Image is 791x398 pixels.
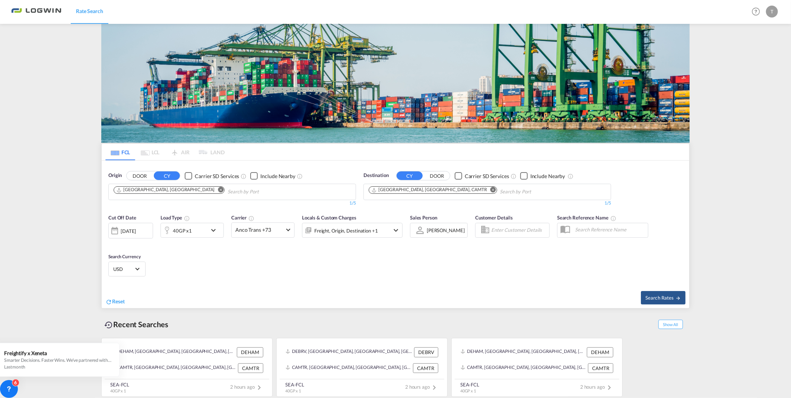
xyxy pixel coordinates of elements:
[557,215,616,221] span: Search Reference Name
[658,320,683,329] span: Show All
[110,381,129,388] div: SEA-FCL
[302,215,356,221] span: Locals & Custom Charges
[475,215,513,221] span: Customer Details
[414,347,438,357] div: DEBRV
[112,184,301,198] md-chips-wrap: Chips container. Use arrow keys to select chips.
[371,187,489,193] div: Press delete to remove this chip.
[424,172,450,180] button: DOOR
[605,383,614,392] md-icon: icon-chevron-right
[314,225,378,236] div: Freight Origin Destination Factory Stuffing
[750,5,766,19] div: Help
[121,228,136,234] div: [DATE]
[391,226,400,235] md-icon: icon-chevron-down
[228,186,298,198] input: Chips input.
[610,215,616,221] md-icon: Your search will be saved by the below given name
[184,215,190,221] md-icon: icon-information-outline
[451,338,623,397] recent-search-card: DEHAM, [GEOGRAPHIC_DATA], [GEOGRAPHIC_DATA], [GEOGRAPHIC_DATA], [GEOGRAPHIC_DATA] DEHAMCAMTR, [GE...
[127,172,153,180] button: DOOR
[161,223,224,238] div: 40GP x1icon-chevron-down
[101,316,171,333] div: Recent Searches
[241,173,247,179] md-icon: Unchecked: Search for CY (Container Yard) services for all selected carriers.Checked : Search for...
[750,5,762,18] span: Help
[363,172,389,179] span: Destination
[116,187,215,193] div: Hamburg, DEHAM
[297,173,303,179] md-icon: Unchecked: Ignores neighbouring ports when fetching rates.Checked : Includes neighbouring ports w...
[580,384,614,390] span: 2 hours ago
[460,388,476,393] span: 40GP x 1
[101,24,690,143] img: bild-fuer-ratentool.png
[102,161,689,308] div: OriginDOOR CY Checkbox No InkUnchecked: Search for CY (Container Yard) services for all selected ...
[105,144,225,160] md-pagination-wrapper: Use the left and right arrow keys to navigate between tabs
[76,8,103,14] span: Rate Search
[427,227,465,233] div: [PERSON_NAME]
[108,223,153,239] div: [DATE]
[105,298,125,306] div: icon-refreshReset
[248,215,254,221] md-icon: The selected Trucker/Carrierwill be displayed in the rate results If the rates are from another f...
[430,383,439,392] md-icon: icon-chevron-right
[766,6,778,18] div: T
[276,338,448,397] recent-search-card: DEBRV, [GEOGRAPHIC_DATA], [GEOGRAPHIC_DATA], [GEOGRAPHIC_DATA], [GEOGRAPHIC_DATA] DEBRVCAMTR, [GE...
[238,363,263,373] div: CAMTR
[363,200,611,206] div: 1/5
[108,215,136,221] span: Cut Off Date
[154,171,180,180] button: CY
[641,291,686,304] button: Search Ratesicon-arrow-right
[173,225,192,236] div: 40GP x1
[111,347,235,357] div: DEHAM, Hamburg, Germany, Western Europe, Europe
[237,347,263,357] div: DEHAM
[101,338,273,397] recent-search-card: DEHAM, [GEOGRAPHIC_DATA], [GEOGRAPHIC_DATA], [GEOGRAPHIC_DATA], [GEOGRAPHIC_DATA] DEHAMCAMTR, [GE...
[588,363,613,373] div: CAMTR
[461,363,586,373] div: CAMTR, Montreal, QC, Canada, North America, Americas
[286,347,412,357] div: DEBRV, Bremerhaven, Germany, Western Europe, Europe
[112,263,142,274] md-select: Select Currency: $ USDUnited States Dollar
[105,144,135,160] md-tab-item: FCL
[486,187,497,194] button: Remove
[260,173,295,180] div: Include Nearby
[195,173,239,180] div: Carrier SD Services
[105,298,112,305] md-icon: icon-refresh
[213,187,224,194] button: Remove
[250,172,295,180] md-checkbox: Checkbox No Ink
[571,224,648,235] input: Search Reference Name
[491,225,547,236] input: Enter Customer Details
[676,296,681,301] md-icon: icon-arrow-right
[645,295,681,301] span: Search Rates
[405,384,439,390] span: 2 hours ago
[108,200,356,206] div: 1/5
[112,298,125,304] span: Reset
[520,172,565,180] md-checkbox: Checkbox No Ink
[587,347,613,357] div: DEHAM
[108,172,122,179] span: Origin
[255,383,264,392] md-icon: icon-chevron-right
[511,173,517,179] md-icon: Unchecked: Search for CY (Container Yard) services for all selected carriers.Checked : Search for...
[108,254,141,259] span: Search Currency
[113,266,134,272] span: USD
[209,226,222,235] md-icon: icon-chevron-down
[568,173,574,179] md-icon: Unchecked: Ignores neighbouring ports when fetching rates.Checked : Includes neighbouring ports w...
[104,320,113,329] md-icon: icon-backup-restore
[108,237,114,247] md-datepicker: Select
[371,187,487,193] div: Montreal, QC, CAMTR
[530,173,565,180] div: Include Nearby
[465,173,509,180] div: Carrier SD Services
[285,381,304,388] div: SEA-FCL
[397,171,423,180] button: CY
[368,184,574,198] md-chips-wrap: Chips container. Use arrow keys to select chips.
[185,172,239,180] md-checkbox: Checkbox No Ink
[302,223,403,238] div: Freight Origin Destination Factory Stuffingicon-chevron-down
[413,363,438,373] div: CAMTR
[426,225,466,236] md-select: Sales Person: Tamara Schaffner
[461,347,585,357] div: DEHAM, Hamburg, Germany, Western Europe, Europe
[11,3,61,20] img: bc73a0e0d8c111efacd525e4c8ad7d32.png
[410,215,437,221] span: Sales Person
[110,388,126,393] span: 40GP x 1
[455,172,509,180] md-checkbox: Checkbox No Ink
[116,187,216,193] div: Press delete to remove this chip.
[111,363,236,373] div: CAMTR, Montreal, QC, Canada, North America, Americas
[500,186,571,198] input: Chips input.
[286,363,411,373] div: CAMTR, Montreal, QC, Canada, North America, Americas
[285,388,301,393] span: 40GP x 1
[161,215,190,221] span: Load Type
[230,384,264,390] span: 2 hours ago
